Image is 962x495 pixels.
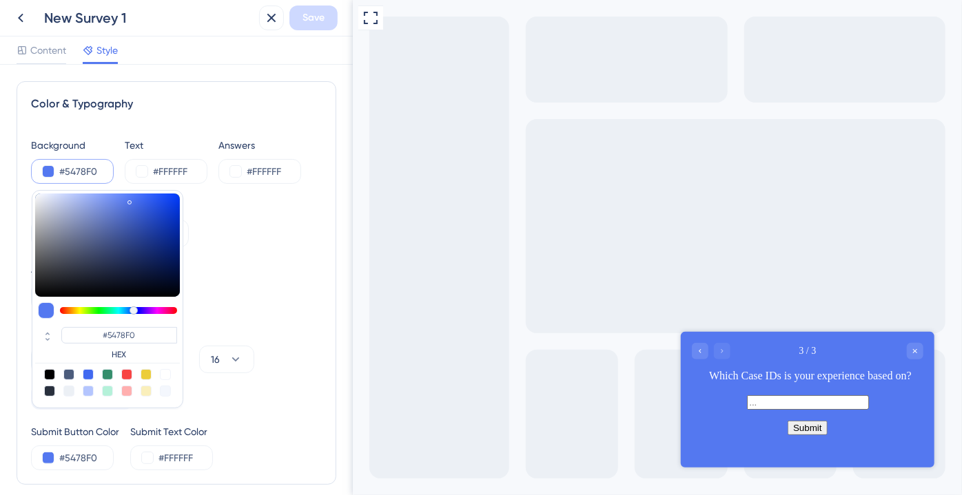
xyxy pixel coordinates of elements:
div: Submit Button Color [31,423,119,440]
div: Font [31,324,183,341]
div: Answer Field Size [31,261,178,277]
button: Save [289,6,338,30]
button: Custom Font [31,385,133,410]
button: 16 [199,346,254,373]
div: Background Style [31,198,189,214]
span: 16 [211,351,220,368]
div: New Survey 1 [44,8,254,28]
div: Submit Text Color [130,423,213,440]
iframe: UserGuiding Survey [328,332,582,467]
div: Color & Typography [31,96,322,112]
div: Text [125,137,207,154]
span: Save [303,10,325,26]
div: Answers [218,137,301,154]
span: Style [96,42,118,59]
div: Background [31,137,114,154]
button: System Font [31,346,183,374]
span: Content [30,42,66,59]
label: HEX [61,349,177,360]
